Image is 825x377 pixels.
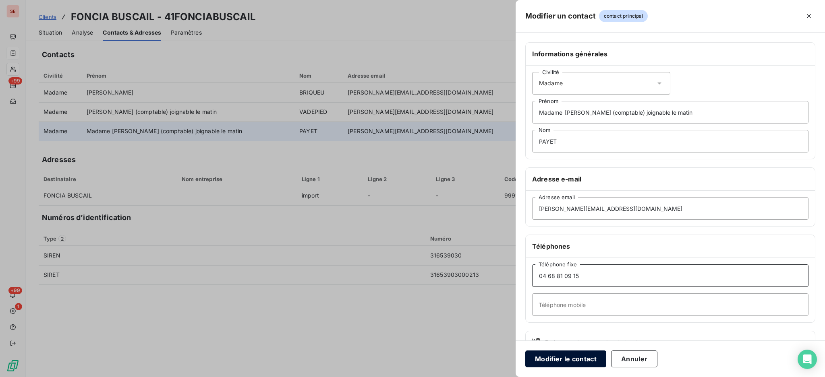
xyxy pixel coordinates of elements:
input: placeholder [532,197,808,220]
h6: Adresse e-mail [532,174,808,184]
h6: Informations générales [532,49,808,59]
button: Modifier le contact [525,350,606,367]
input: placeholder [532,264,808,287]
button: Annuler [611,350,657,367]
input: placeholder [532,130,808,152]
span: Madame [539,79,563,87]
span: contact principal [599,10,648,22]
div: Relance [532,338,808,347]
input: placeholder [532,293,808,316]
div: Open Intercom Messenger [798,350,817,369]
h5: Modifier un contact [525,10,596,22]
input: placeholder [532,101,808,124]
span: - Segmentation de la relance [572,338,650,346]
h6: Téléphones [532,241,808,251]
